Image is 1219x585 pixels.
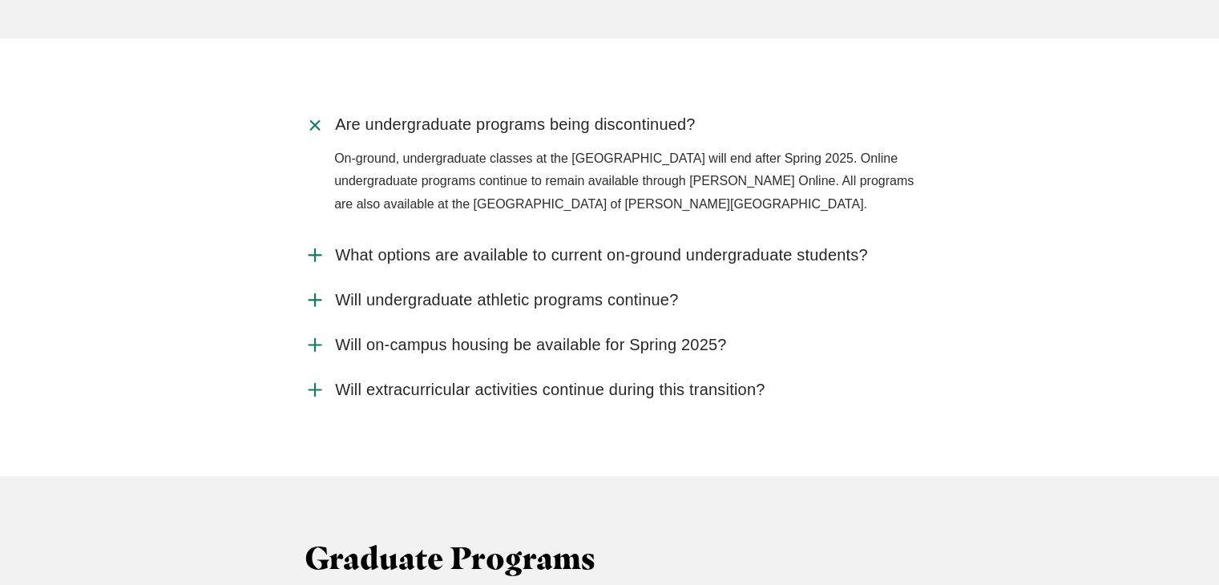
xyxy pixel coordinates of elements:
[335,245,868,265] span: What options are available to current on-ground undergraduate students?
[335,290,678,310] span: Will undergraduate athletic programs continue?
[305,540,914,577] h3: Graduate Programs
[335,335,726,355] span: Will on-campus housing be available for Spring 2025?
[335,380,765,400] span: Will extracurricular activities continue during this transition?
[334,147,914,216] p: On-ground, undergraduate classes at the [GEOGRAPHIC_DATA] will end after Spring 2025. Online unde...
[335,115,696,135] span: Are undergraduate programs being discontinued?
